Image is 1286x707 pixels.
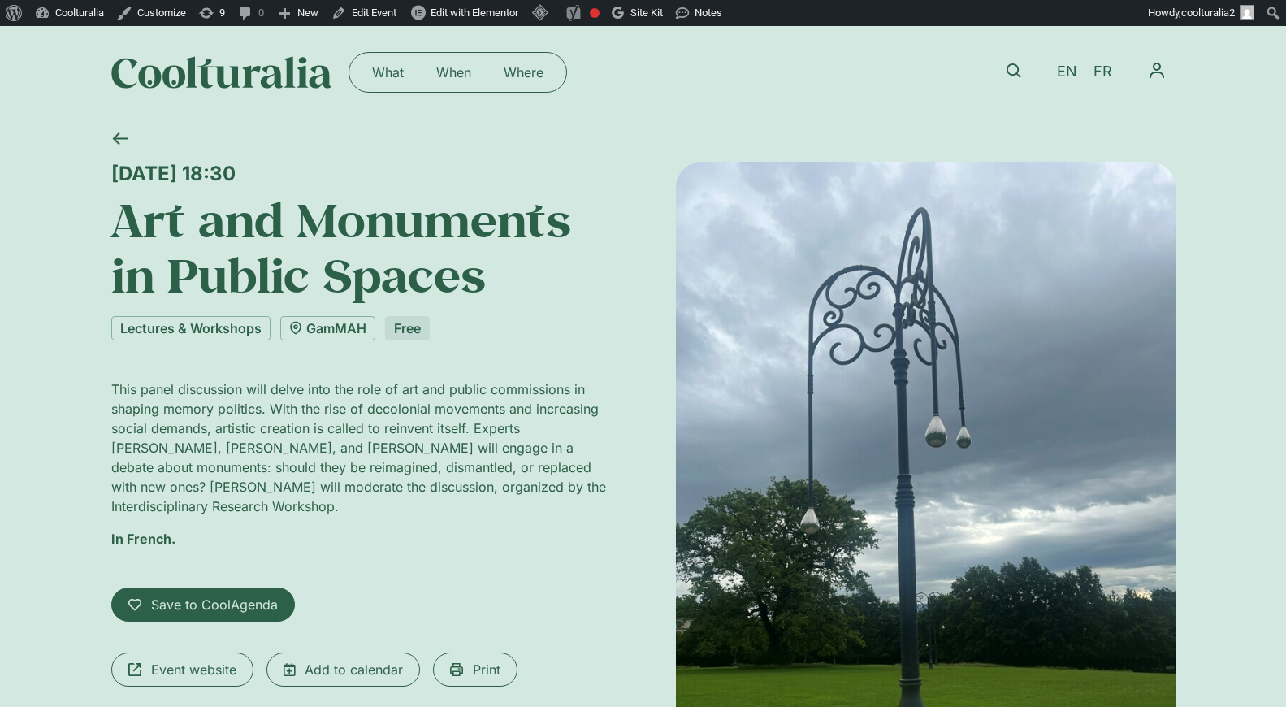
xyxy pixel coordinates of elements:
a: FR [1085,60,1120,84]
button: Menu Toggle [1138,52,1176,89]
div: Focus keyphrase not set [590,8,600,18]
span: Print [473,660,500,679]
a: Add to calendar [266,653,420,687]
span: coolturalia2 [1181,7,1235,19]
a: What [356,59,420,85]
a: EN [1049,60,1085,84]
strong: In French. [111,531,175,547]
div: [DATE] 18:30 [111,162,611,185]
span: Site Kit [630,7,663,19]
div: Free [385,316,430,340]
span: Event website [151,660,236,679]
nav: Menu [356,59,560,85]
a: Lectures & Workshops [111,316,271,340]
a: GamMAH [280,316,375,340]
span: FR [1093,63,1112,80]
span: Add to calendar [305,660,403,679]
span: EN [1057,63,1077,80]
a: Where [487,59,560,85]
a: Save to CoolAgenda [111,588,295,622]
p: This panel discussion will delve into the role of art and public commissions in shaping memory po... [111,380,611,516]
a: Event website [111,653,253,687]
span: Edit with Elementor [431,7,518,19]
a: When [420,59,487,85]
a: Print [433,653,517,687]
h1: Art and Monuments in Public Spaces [111,192,611,303]
span: Save to CoolAgenda [151,595,278,614]
nav: Menu [1138,52,1176,89]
